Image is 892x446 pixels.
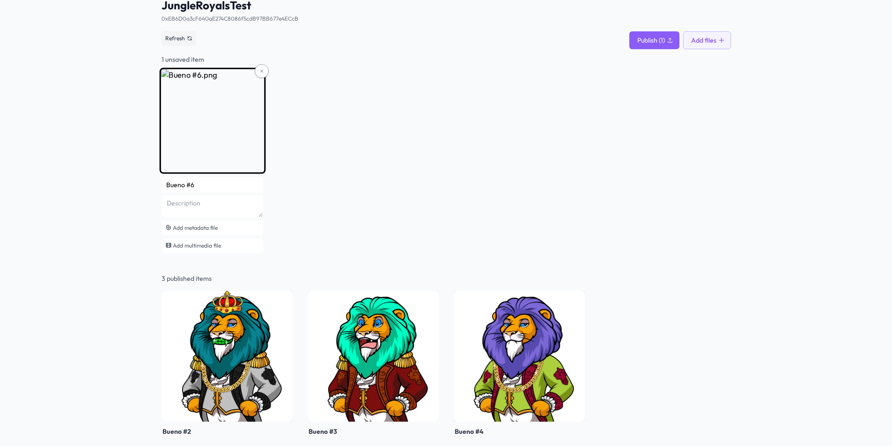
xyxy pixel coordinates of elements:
div: Click to show details [308,291,439,422]
div: Click to show details [162,291,293,422]
img: Bueno #3 [308,291,439,422]
a: Bueno #2Bueno #2 [162,291,293,437]
a: 0xEB6D0a3cF640aE274C8086f5cdB97BB677e4ECcB [162,15,298,22]
a: Bueno #4Bueno #4 [454,291,585,437]
span: Bueno #4 [455,427,484,436]
img: Bueno #6.png [159,68,265,174]
span: Bueno #2 [162,427,191,436]
img: Bueno #4 [454,291,585,422]
span: Add multimedia file [173,242,221,249]
a: Bueno #3Bueno #3 [308,291,439,437]
div: Click to show details [454,291,585,422]
img: Bueno #2 [162,291,293,422]
button: Refresh [162,31,196,46]
span: Refresh [165,35,185,42]
div: 3 published items [162,274,731,283]
button: Add files [683,31,731,49]
span: Add metadata file [173,224,218,231]
span: Bueno #3 [309,427,337,436]
button: Publish (1) [629,31,679,49]
input: Name (Bueno #6) [162,177,264,192]
div: 1 unsaved item [162,55,731,64]
span: Publish (1) [637,36,665,45]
